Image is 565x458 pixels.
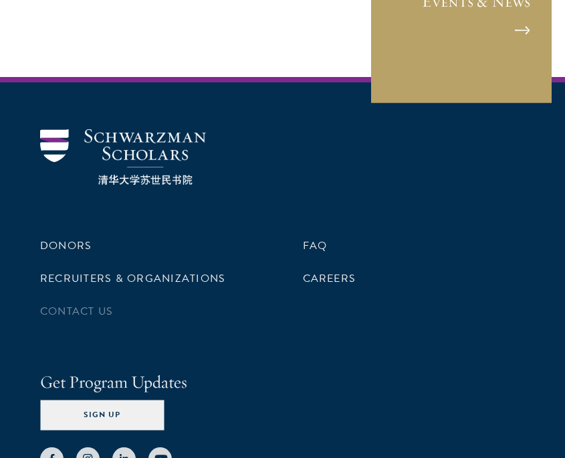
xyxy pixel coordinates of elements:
img: Schwarzman Scholars [40,129,206,185]
h4: Get Program Updates [40,370,525,395]
a: Donors [40,238,92,254]
a: Careers [303,271,356,287]
a: FAQ [303,238,328,254]
a: Contact Us [40,303,113,319]
a: Recruiters & Organizations [40,271,225,287]
button: Sign Up [40,400,164,431]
